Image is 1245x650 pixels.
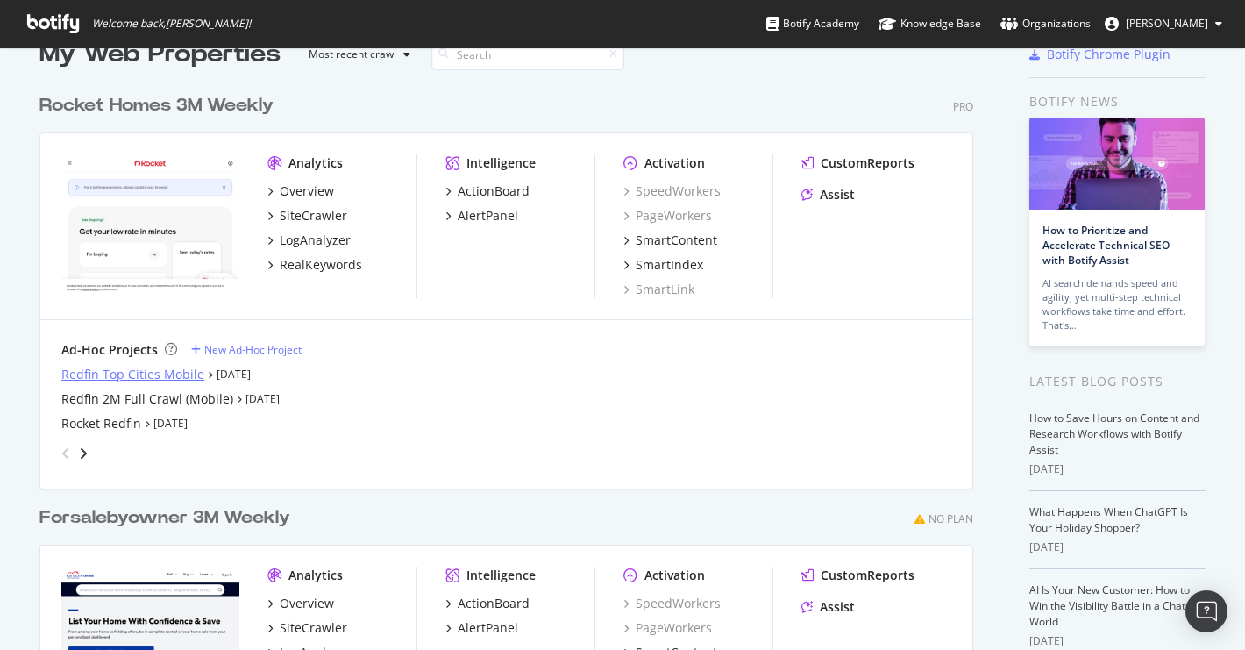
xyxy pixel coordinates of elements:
a: Rocket Redfin [61,415,141,432]
div: Overview [280,182,334,200]
a: Overview [267,182,334,200]
div: [DATE] [1029,633,1206,649]
a: SmartContent [623,232,717,249]
button: [PERSON_NAME] [1091,10,1236,38]
div: Most recent crawl [309,49,396,60]
div: ActionBoard [458,595,530,612]
div: RealKeywords [280,256,362,274]
span: Vlajko Knezic [1126,16,1208,31]
a: SiteCrawler [267,207,347,225]
div: Pro [953,99,973,114]
a: Botify Chrome Plugin [1029,46,1170,63]
div: Botify news [1029,92,1206,111]
a: ActionBoard [445,595,530,612]
a: RealKeywords [267,256,362,274]
div: New Ad-Hoc Project [204,342,302,357]
a: How to Save Hours on Content and Research Workflows with Botify Assist [1029,411,1199,457]
a: [DATE] [153,416,188,431]
div: Activation [644,154,705,172]
a: New Ad-Hoc Project [191,342,302,357]
a: PageWorkers [623,619,712,637]
div: Forsalebyowner 3M Weekly [39,505,290,531]
a: Forsalebyowner 3M Weekly [39,505,297,531]
div: No Plan [928,511,973,526]
div: Ad-Hoc Projects [61,341,158,359]
a: Overview [267,595,334,612]
input: Search [431,39,624,70]
img: www.rocket.com [61,154,239,296]
a: SmartLink [623,281,694,298]
a: SpeedWorkers [623,182,721,200]
a: AlertPanel [445,619,518,637]
div: Latest Blog Posts [1029,372,1206,391]
div: [DATE] [1029,461,1206,477]
div: CustomReports [821,154,914,172]
div: angle-left [54,439,77,468]
a: Redfin Top Cities Mobile [61,366,204,383]
div: Intelligence [466,567,536,584]
div: My Web Properties [39,37,281,72]
a: Redfin 2M Full Crawl (Mobile) [61,390,233,408]
div: SmartIndex [636,256,703,274]
span: Welcome back, [PERSON_NAME] ! [92,17,251,31]
div: Knowledge Base [879,15,981,32]
div: AlertPanel [458,619,518,637]
div: [DATE] [1029,539,1206,555]
div: Rocket Homes 3M Weekly [39,93,274,118]
div: SmartContent [636,232,717,249]
a: AlertPanel [445,207,518,225]
img: How to Prioritize and Accelerate Technical SEO with Botify Assist [1029,118,1205,210]
div: Organizations [1000,15,1091,32]
div: ActionBoard [458,182,530,200]
a: Assist [801,598,855,616]
div: angle-right [77,445,89,462]
div: Activation [644,567,705,584]
a: SiteCrawler [267,619,347,637]
a: [DATE] [245,391,280,406]
div: AI search demands speed and agility, yet multi-step technical workflows take time and effort. Tha... [1042,276,1192,332]
a: CustomReports [801,154,914,172]
a: SmartIndex [623,256,703,274]
div: Botify Academy [766,15,859,32]
a: LogAnalyzer [267,232,351,249]
a: PageWorkers [623,207,712,225]
div: Analytics [288,567,343,584]
a: ActionBoard [445,182,530,200]
div: Assist [820,598,855,616]
div: Overview [280,595,334,612]
a: Assist [801,186,855,204]
div: AlertPanel [458,207,518,225]
a: CustomReports [801,567,914,584]
div: SiteCrawler [280,619,347,637]
div: Assist [820,186,855,204]
div: Intelligence [466,154,536,172]
div: SiteCrawler [280,207,347,225]
a: Rocket Homes 3M Weekly [39,93,281,118]
div: Botify Chrome Plugin [1047,46,1170,63]
div: Open Intercom Messenger [1185,590,1227,632]
a: How to Prioritize and Accelerate Technical SEO with Botify Assist [1042,223,1170,268]
div: Analytics [288,154,343,172]
div: LogAnalyzer [280,232,351,249]
a: [DATE] [217,367,251,382]
button: Most recent crawl [295,40,417,68]
a: What Happens When ChatGPT Is Your Holiday Shopper? [1029,504,1188,535]
a: SpeedWorkers [623,595,721,612]
div: CustomReports [821,567,914,584]
a: AI Is Your New Customer: How to Win the Visibility Battle in a ChatGPT World [1029,582,1206,629]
